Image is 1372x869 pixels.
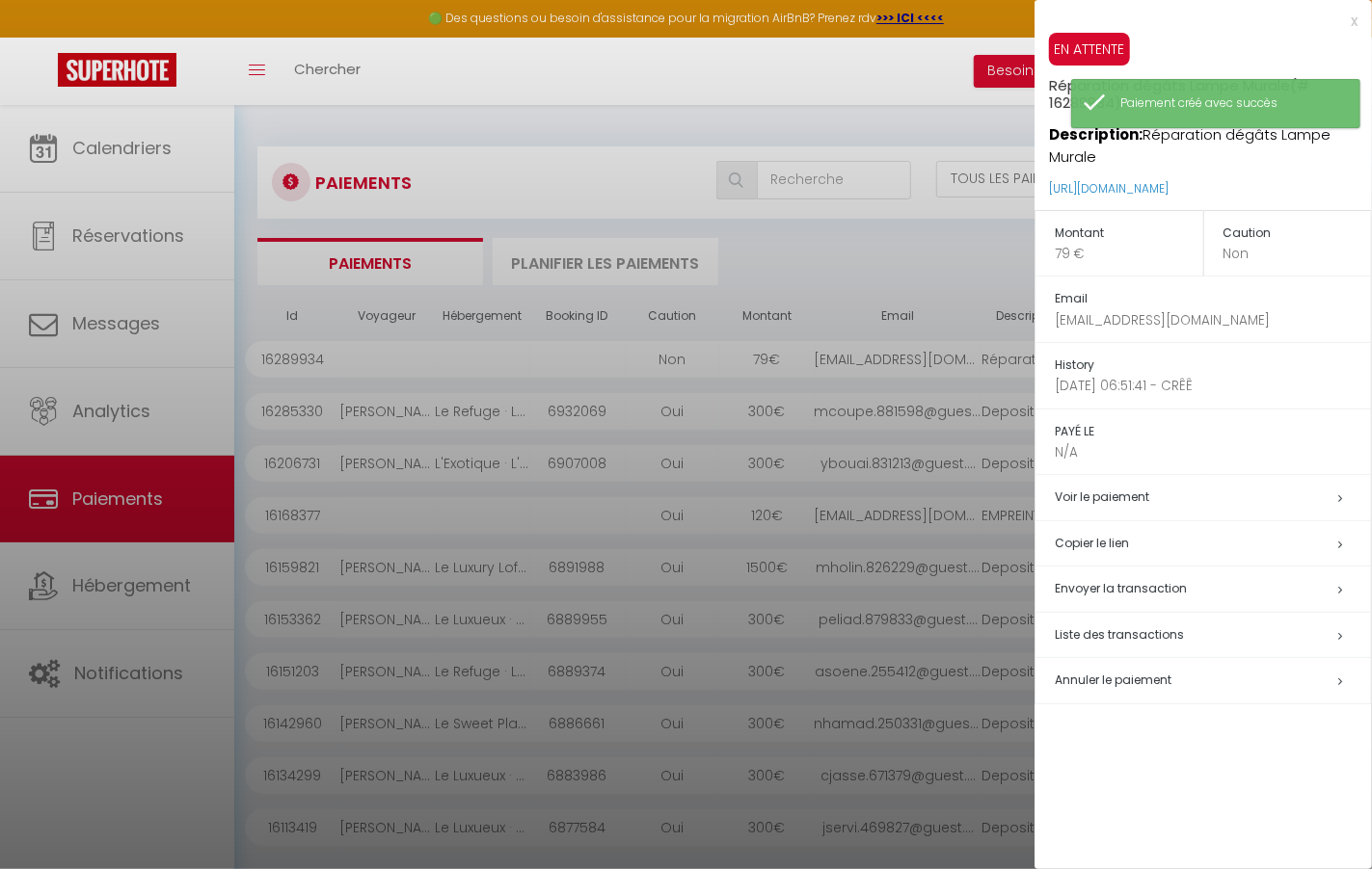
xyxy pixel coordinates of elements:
[1055,533,1371,555] h5: Copier le lien
[1049,180,1169,197] a: [URL][DOMAIN_NAME]
[1055,580,1187,596] span: Envoyer la transaction
[1049,112,1372,169] p: Réparation dégâts Lampe Murale
[1055,244,1203,264] p: 79 €
[1224,223,1372,245] h5: Caution
[1120,94,1340,113] div: Paiement créé avec succès
[1049,33,1130,66] span: EN ATTENTE
[1055,626,1184,643] span: Liste des transactions
[1224,244,1372,264] p: Non
[1055,421,1371,443] h5: PAYÉ LE
[1049,66,1372,112] h5: Réparation dégâts Lampe Murale
[1055,442,1371,462] p: N/A
[1049,124,1143,145] strong: Description:
[1035,10,1358,33] div: x
[1055,376,1371,396] p: [DATE] 06:51:41 - CRÊÊ
[1055,288,1371,310] h5: Email
[1055,310,1371,330] p: [EMAIL_ADDRESS][DOMAIN_NAME]
[1055,488,1149,505] a: Voir le paiement
[1049,75,1309,113] span: (# 16289934)
[1055,223,1203,245] h5: Montant
[1055,671,1171,688] span: Annuler le paiement
[1055,355,1371,377] h5: History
